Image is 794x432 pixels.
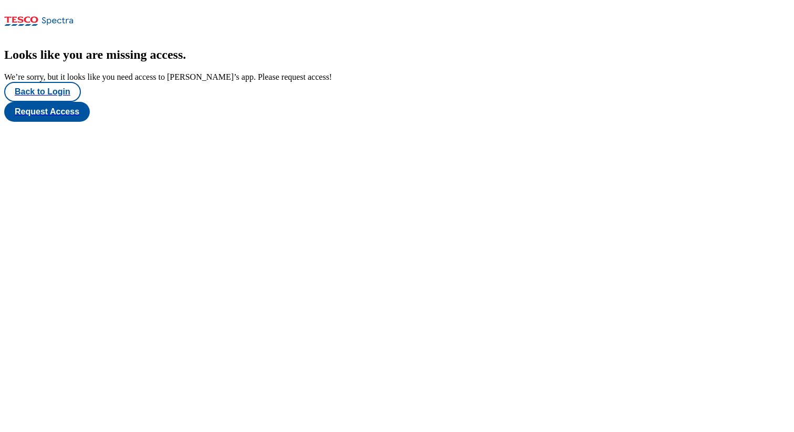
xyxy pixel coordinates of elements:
a: Back to Login [4,82,790,102]
a: Request Access [4,102,790,122]
h2: Looks like you are missing access [4,48,790,62]
span: . [183,48,186,61]
div: We’re sorry, but it looks like you need access to [PERSON_NAME]’s app. Please request access! [4,72,790,82]
button: Back to Login [4,82,81,102]
button: Request Access [4,102,90,122]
